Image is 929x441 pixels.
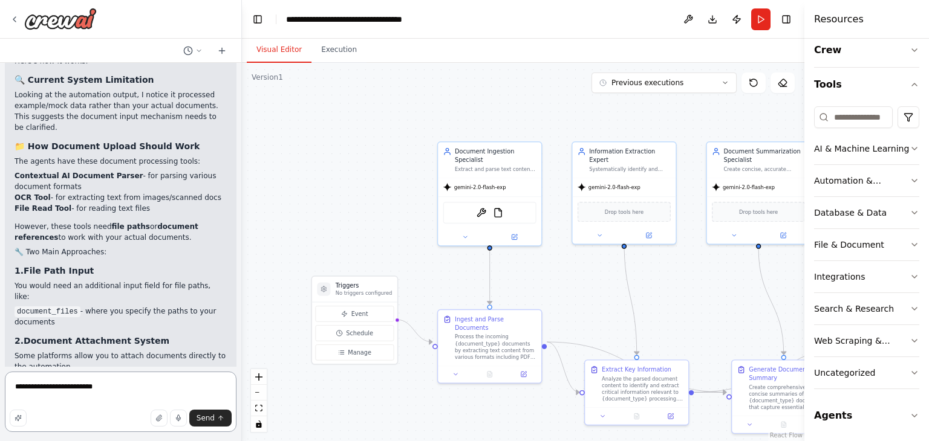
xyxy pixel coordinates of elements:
[620,240,641,355] g: Edge from 51b97a7f-b6ec-4abf-a4ac-ccd4f9f62da8 to 81d7c9b1-8de2-4564-a11e-d66672d1835e
[249,11,266,28] button: Hide left sidebar
[286,13,422,25] nav: breadcrumb
[814,271,865,283] div: Integrations
[759,230,806,240] button: Open in side panel
[24,8,97,30] img: Logo
[247,37,311,63] button: Visual Editor
[814,239,884,251] div: File & Document
[15,193,51,202] strong: OCR Tool
[814,335,910,347] div: Web Scraping & Browsing
[814,229,919,260] button: File & Document
[814,101,919,399] div: Tools
[24,266,94,275] strong: File Path Input
[694,388,726,396] g: Edge from 81d7c9b1-8de2-4564-a11e-d66672d1835e to 49492695-f117-4ff0-93cd-cbcb6faa618a
[589,147,671,164] div: Information Extraction Expert
[437,141,543,246] div: Document Ingestion SpecialistExtract and parse text content from various document formats includi...
[814,293,919,324] button: Search & Research
[15,306,80,317] code: document_files
[814,325,919,356] button: Web Scraping & Browsing
[770,432,803,439] a: React Flow attribution
[739,208,778,216] span: Drop tools here
[814,165,919,196] button: Automation & Integration
[437,309,543,384] div: Ingest and Parse DocumentsProcess the incoming {document_type} documents by extracting text conte...
[706,141,811,245] div: Document Summarization SpecialistCreate concise, accurate summaries of {document_type} documents ...
[625,230,672,240] button: Open in side panel
[611,78,683,88] span: Previous executions
[814,143,909,155] div: AI & Machine Learning
[15,335,227,347] h3: 2.
[15,280,227,302] p: You would need an additional input field for file paths, like:
[397,315,432,346] g: Edge from triggers to fee2c7ec-bb7c-4f36-ae94-4bd582656ddd
[723,184,775,190] span: gemini-2.0-flash-exp
[252,72,283,82] div: Version 1
[15,222,198,242] strong: document references
[749,365,830,382] div: Generate Document Summary
[778,11,795,28] button: Hide right sidebar
[178,43,207,58] button: Switch to previous chat
[486,242,494,304] g: Edge from 02e4bac7-894f-4200-8ac3-06e3850ed0a9 to fee2c7ec-bb7c-4f36-ae94-4bd582656ddd
[10,410,27,427] button: Improve this prompt
[348,348,371,356] span: Manage
[509,369,538,379] button: Open in side panel
[723,166,805,172] div: Create concise, accurate summaries of {document_type} documents that highlight key points, decisi...
[589,166,671,172] div: Systematically identify and extract key information from {document_type} documents including name...
[336,290,393,297] p: No triggers configured
[151,410,168,427] button: Upload files
[814,207,887,219] div: Database & Data
[251,385,267,401] button: zoom out
[454,184,506,190] span: gemini-2.0-flash-exp
[814,197,919,228] button: Database & Data
[723,147,805,164] div: Document Summarization Specialist
[455,333,536,360] div: Process the incoming {document_type} documents by extracting text content from various formats in...
[15,203,227,214] li: - for reading text files
[588,184,641,190] span: gemini-2.0-flash-exp
[112,222,150,231] strong: file paths
[197,413,215,423] span: Send
[251,369,267,432] div: React Flow controls
[814,399,919,433] button: Agents
[455,166,536,172] div: Extract and parse text content from various document formats including PDFs, images, and text fil...
[170,410,187,427] button: Click to speak your automation idea
[814,367,875,379] div: Uncategorized
[15,172,143,180] strong: Contextual AI Document Parser
[315,306,394,321] button: Event
[602,365,671,374] div: Extract Key Information
[619,411,654,422] button: No output available
[336,282,393,290] h3: Triggers
[315,325,394,341] button: Schedule
[493,208,503,218] img: FileReadTool
[15,306,227,327] li: - where you specify the paths to your documents
[814,12,864,27] h4: Resources
[814,33,919,67] button: Crew
[766,419,801,430] button: No output available
[731,359,836,434] div: Generate Document SummaryCreate comprehensive yet concise summaries of the {document_type} docume...
[491,232,538,242] button: Open in side panel
[24,336,169,346] strong: Document Attachment System
[251,401,267,416] button: fit view
[547,338,579,396] g: Edge from fee2c7ec-bb7c-4f36-ae94-4bd582656ddd to 81d7c9b1-8de2-4564-a11e-d66672d1835e
[814,303,894,315] div: Search & Research
[15,140,227,152] h3: 📁 How Document Upload Should Work
[15,74,227,86] h3: 🔍 Current System Limitation
[754,248,788,355] g: Edge from 4bafacb8-31b7-4197-bd66-c8722d049dad to 49492695-f117-4ff0-93cd-cbcb6faa618a
[749,384,830,410] div: Create comprehensive yet concise summaries of the {document_type} documents that capture essentia...
[251,416,267,432] button: toggle interactivity
[592,72,737,93] button: Previous executions
[656,411,685,422] button: Open in side panel
[814,261,919,292] button: Integrations
[814,133,919,164] button: AI & Machine Learning
[605,208,644,216] span: Drop tools here
[351,310,368,318] span: Event
[15,350,227,372] p: Some platforms allow you to attach documents directly to the automation.
[472,369,507,379] button: No output available
[455,315,536,332] div: Ingest and Parse Documents
[602,376,683,402] div: Analyze the parsed document content to identify and extract critical information relevant to {doc...
[311,37,367,63] button: Execution
[315,344,394,360] button: Manage
[15,156,227,167] p: The agents have these document processing tools:
[251,369,267,385] button: zoom in
[15,246,227,257] h2: 🔧 Two Main Approaches:
[814,175,910,187] div: Automation & Integration
[15,221,227,243] p: However, these tools need or to work with your actual documents.
[694,338,873,396] g: Edge from 81d7c9b1-8de2-4564-a11e-d66672d1835e to c2535a9e-2059-4ded-8e65-3b44472d0510
[584,359,689,425] div: Extract Key InformationAnalyze the parsed document content to identify and extract critical infor...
